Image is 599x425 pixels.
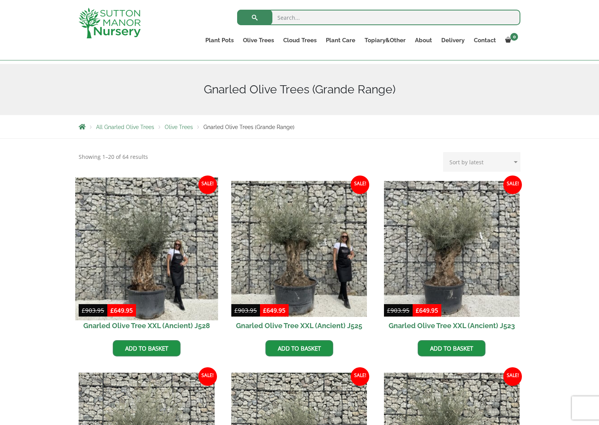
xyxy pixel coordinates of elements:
a: About [410,35,437,46]
img: Gnarled Olive Tree XXL (Ancient) J528 [75,177,218,320]
img: Gnarled Olive Tree XXL (Ancient) J525 [231,181,367,317]
h2: Gnarled Olive Tree XXL (Ancient) J525 [231,317,367,334]
span: £ [82,306,85,314]
a: Add to basket: “Gnarled Olive Tree XXL (Ancient) J528” [113,340,181,356]
bdi: 903.95 [387,306,410,314]
h2: Gnarled Olive Tree XXL (Ancient) J523 [384,317,520,334]
span: £ [110,306,114,314]
span: £ [234,306,238,314]
span: Sale! [503,367,522,386]
a: Add to basket: “Gnarled Olive Tree XXL (Ancient) J525” [265,340,333,356]
bdi: 903.95 [82,306,104,314]
span: Sale! [503,176,522,194]
a: Topiary&Other [360,35,410,46]
a: Contact [469,35,501,46]
img: Gnarled Olive Tree XXL (Ancient) J523 [384,181,520,317]
span: £ [416,306,419,314]
a: 0 [501,35,520,46]
span: £ [263,306,267,314]
img: logo [79,8,141,38]
select: Shop order [443,152,520,172]
a: Cloud Trees [279,35,321,46]
a: All Gnarled Olive Trees [96,124,154,130]
a: Olive Trees [165,124,193,130]
span: Sale! [198,176,217,194]
a: Sale! Gnarled Olive Tree XXL (Ancient) J523 [384,181,520,334]
a: Sale! Gnarled Olive Tree XXL (Ancient) J528 [79,181,215,334]
h2: Gnarled Olive Tree XXL (Ancient) J528 [79,317,215,334]
bdi: 903.95 [234,306,257,314]
a: Plant Care [321,35,360,46]
input: Search... [237,10,520,25]
span: Gnarled Olive Trees (Grande Range) [203,124,294,130]
a: Add to basket: “Gnarled Olive Tree XXL (Ancient) J523” [418,340,485,356]
a: Sale! Gnarled Olive Tree XXL (Ancient) J525 [231,181,367,334]
bdi: 649.95 [110,306,133,314]
span: Sale! [198,367,217,386]
span: Sale! [351,176,369,194]
bdi: 649.95 [263,306,286,314]
bdi: 649.95 [416,306,438,314]
a: Plant Pots [201,35,238,46]
span: £ [387,306,391,314]
span: Sale! [351,367,369,386]
a: Olive Trees [238,35,279,46]
h1: Gnarled Olive Trees (Grande Range) [79,83,520,96]
a: Delivery [437,35,469,46]
nav: Breadcrumbs [79,124,520,130]
p: Showing 1–20 of 64 results [79,152,148,162]
span: 0 [510,33,518,41]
